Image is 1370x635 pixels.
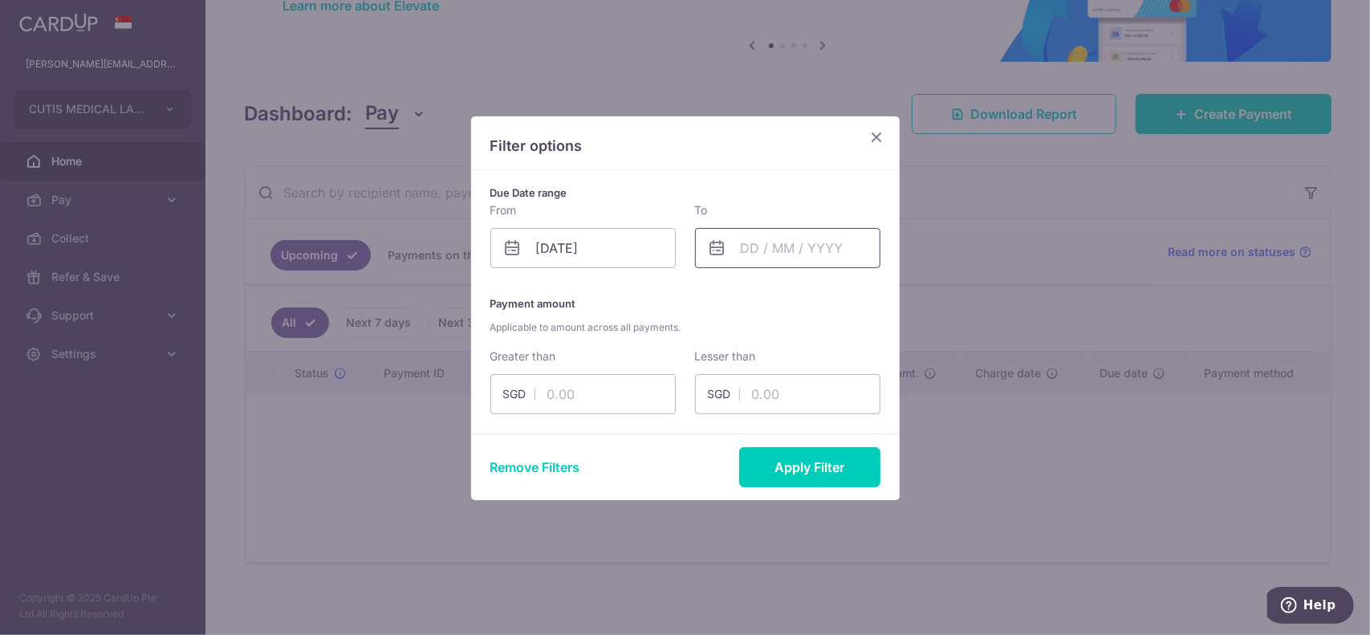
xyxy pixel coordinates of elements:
p: Filter options [490,136,880,157]
input: 0.00 [695,374,880,414]
label: To [695,202,708,218]
label: Lesser than [695,348,756,364]
input: DD / MM / YYYY [695,228,880,268]
label: Greater than [490,348,556,364]
label: From [490,202,517,218]
button: Apply Filter [739,447,880,487]
p: Payment amount [490,294,880,336]
button: Remove Filters [490,458,580,477]
button: Close [868,128,887,147]
span: SGD [503,386,535,402]
input: 0.00 [490,374,676,414]
span: Applicable to amount across all payments. [490,320,880,336]
input: DD / MM / YYYY [490,228,676,268]
span: SGD [708,386,740,402]
p: Due Date range [490,183,880,202]
iframe: Opens a widget where you can find more information [1267,587,1354,627]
